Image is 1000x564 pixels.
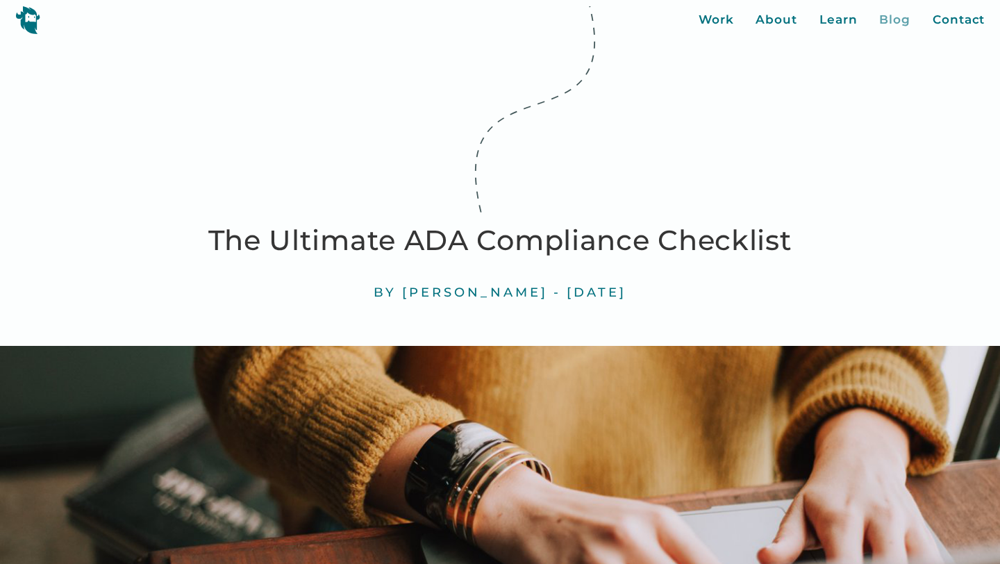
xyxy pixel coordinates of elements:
a: Learn [819,11,858,29]
div: By [374,285,397,301]
a: Contact [933,11,985,29]
div: - [553,285,561,301]
img: yeti logo icon [15,6,40,34]
a: Work [699,11,734,29]
div: [PERSON_NAME] [402,285,548,301]
div: [DATE] [567,285,626,301]
a: About [756,11,797,29]
h1: The Ultimate ADA Compliance Checklist [200,218,800,263]
a: Blog [879,11,910,29]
